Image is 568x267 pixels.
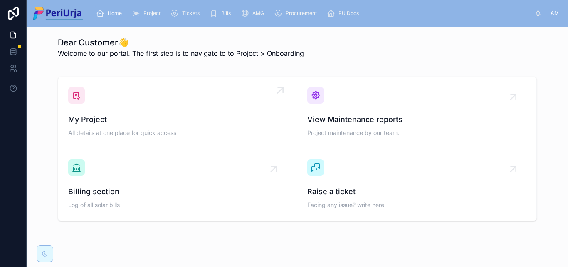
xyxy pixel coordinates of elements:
span: All details at one place for quick access [68,129,287,137]
span: Home [108,10,122,17]
span: Project [143,10,161,17]
a: Raise a ticketFacing any issue? write here [297,149,536,221]
p: Welcome to our portal. The first step is to navigate to to Project > Onboarding [58,48,304,58]
span: Procurement [286,10,317,17]
div: scrollable content [89,4,535,22]
span: Tickets [182,10,200,17]
span: Project maintenance by our team. [307,129,526,137]
a: AMG [238,6,270,21]
a: View Maintenance reportsProject maintenance by our team. [297,77,536,149]
span: AM [551,10,559,17]
a: Tickets [168,6,205,21]
a: PU Docs [324,6,365,21]
span: Log of all solar bills [68,201,287,209]
h1: Dear Customer👋 [58,37,304,48]
a: My ProjectAll details at one place for quick access [58,77,297,149]
span: View Maintenance reports [307,114,526,125]
a: Billing sectionLog of all solar bills [58,149,297,221]
span: AMG [252,10,264,17]
span: PU Docs [338,10,359,17]
a: Home [94,6,128,21]
img: App logo [33,7,83,20]
span: Raise a ticket [307,186,526,197]
a: Procurement [272,6,323,21]
span: Facing any issue? write here [307,201,526,209]
span: My Project [68,114,287,125]
a: Bills [207,6,237,21]
span: Bills [221,10,231,17]
span: Billing section [68,186,287,197]
a: Project [129,6,166,21]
